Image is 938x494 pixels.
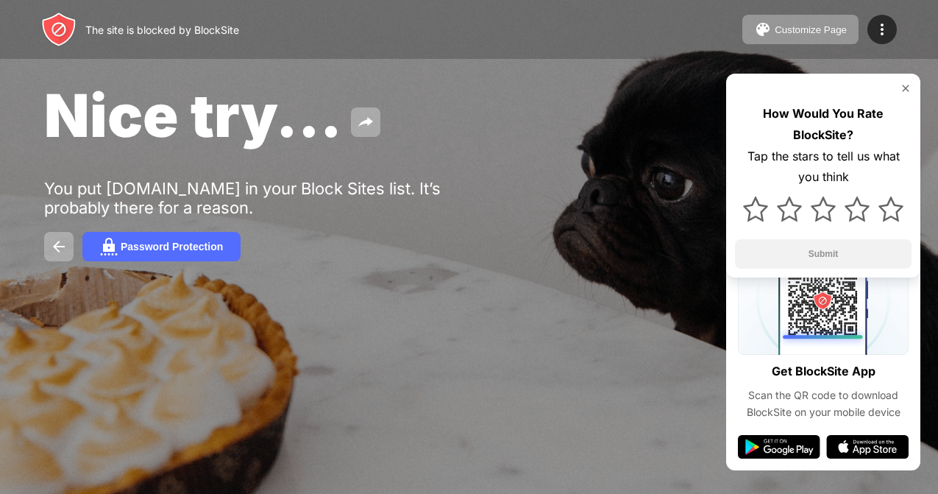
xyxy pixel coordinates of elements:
[777,197,802,222] img: star.svg
[41,12,77,47] img: header-logo.svg
[742,15,859,44] button: Customize Page
[811,197,836,222] img: star.svg
[754,21,772,38] img: pallet.svg
[738,435,820,459] img: google-play.svg
[772,361,875,382] div: Get BlockSite App
[735,103,912,146] div: How Would You Rate BlockSite?
[900,82,912,94] img: rate-us-close.svg
[357,113,374,131] img: share.svg
[775,24,847,35] div: Customize Page
[121,241,223,253] div: Password Protection
[44,308,392,477] iframe: Banner
[735,146,912,188] div: Tap the stars to tell us what you think
[44,80,342,151] span: Nice try...
[82,232,241,261] button: Password Protection
[100,238,118,255] img: password.svg
[873,21,891,38] img: menu-icon.svg
[738,387,909,420] div: Scan the QR code to download BlockSite on your mobile device
[743,197,768,222] img: star.svg
[826,435,909,459] img: app-store.svg
[735,239,912,269] button: Submit
[50,238,68,255] img: back.svg
[878,197,903,222] img: star.svg
[845,197,870,222] img: star.svg
[85,24,239,36] div: The site is blocked by BlockSite
[44,179,499,217] div: You put [DOMAIN_NAME] in your Block Sites list. It’s probably there for a reason.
